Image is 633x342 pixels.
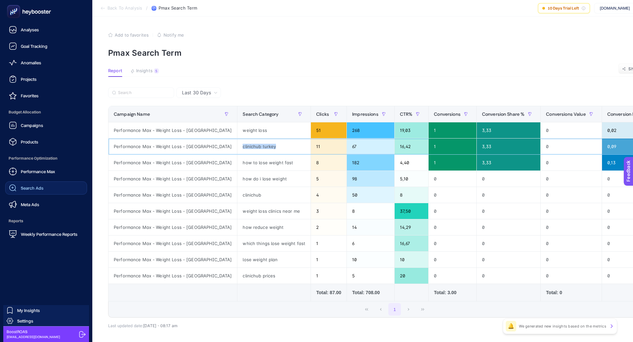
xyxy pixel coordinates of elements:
[21,44,47,49] span: Goal Tracking
[5,23,87,36] a: Analyses
[108,203,237,219] div: Performance Max - Weight Loss - [GEOGRAPHIC_DATA]
[352,289,389,296] div: Total: 708.00
[237,235,311,251] div: which things lose weight fast
[5,40,87,53] a: Goal Tracking
[541,203,601,219] div: 0
[237,139,311,154] div: clinichub turkey
[311,155,347,171] div: 8
[114,111,150,117] span: Campaign Name
[434,111,461,117] span: Conversions
[347,187,394,203] div: 50
[429,252,476,267] div: 0
[429,139,476,154] div: 1
[108,187,237,203] div: Performance Max - Weight Loss - [GEOGRAPHIC_DATA]
[541,252,601,267] div: 0
[429,268,476,284] div: 0
[5,89,87,102] a: Favorites
[5,152,87,165] span: Performance Optimization
[316,289,341,296] div: Total: 87.00
[3,316,89,326] a: Settings
[21,60,41,65] span: Anomalies
[429,219,476,235] div: 0
[3,305,89,316] a: My Insights
[237,155,311,171] div: how to lose weight fast
[477,219,541,235] div: 0
[5,165,87,178] a: Performance Max
[546,289,596,296] div: Total: 0
[237,268,311,284] div: clinichub prices
[477,203,541,219] div: 0
[5,135,87,148] a: Products
[477,252,541,267] div: 0
[143,323,177,328] span: [DATE]・08:17 am
[352,111,378,117] span: Impressions
[395,171,429,187] div: 5,10
[395,122,429,138] div: 19,03
[434,289,471,296] div: Total: 3.00
[311,203,347,219] div: 3
[429,235,476,251] div: 0
[541,155,601,171] div: 0
[400,111,413,117] span: CTR%
[429,187,476,203] div: 0
[108,68,122,74] span: Report
[154,68,159,74] div: 5
[108,32,149,38] button: Add to favorites
[7,334,60,339] span: [EMAIL_ADDRESS][DOMAIN_NAME]
[347,171,394,187] div: 98
[146,5,148,11] span: /
[477,155,541,171] div: 3,33
[108,252,237,267] div: Performance Max - Weight Loss - [GEOGRAPHIC_DATA]
[136,68,153,74] span: Insights
[347,203,394,219] div: 8
[182,89,211,96] span: Last 30 Days
[395,155,429,171] div: 4,40
[347,252,394,267] div: 10
[108,139,237,154] div: Performance Max - Weight Loss - [GEOGRAPHIC_DATA]
[5,73,87,86] a: Projects
[108,268,237,284] div: Performance Max - Weight Loss - [GEOGRAPHIC_DATA]
[347,268,394,284] div: 5
[4,2,25,7] span: Feedback
[395,268,429,284] div: 20
[118,90,170,95] input: Search
[237,203,311,219] div: weight loss clinics near me
[21,93,39,98] span: Favorites
[541,122,601,138] div: 0
[347,155,394,171] div: 182
[21,123,43,128] span: Campaigns
[429,203,476,219] div: 0
[347,235,394,251] div: 6
[5,198,87,211] a: Meta Ads
[429,171,476,187] div: 0
[477,235,541,251] div: 0
[108,323,143,328] span: Last updated date:
[477,139,541,154] div: 3,33
[395,252,429,267] div: 10
[395,235,429,251] div: 16,67
[482,111,525,117] span: Conversion Share %
[311,252,347,267] div: 1
[519,324,606,329] p: We generated new insights based on the metrics
[477,268,541,284] div: 0
[21,77,37,82] span: Projects
[237,219,311,235] div: how reduce weight
[243,111,279,117] span: Search Category
[5,228,87,241] a: Weekly Performance Reports
[429,155,476,171] div: 1
[237,187,311,203] div: clinichub
[548,6,579,11] span: 10 Days Trial Left
[108,155,237,171] div: Performance Max - Weight Loss - [GEOGRAPHIC_DATA]
[395,139,429,154] div: 16,42
[157,32,184,38] button: Notify me
[108,219,237,235] div: Performance Max - Weight Loss - [GEOGRAPHIC_DATA]
[311,219,347,235] div: 2
[311,139,347,154] div: 11
[395,219,429,235] div: 14,29
[546,111,586,117] span: Conversions Value
[237,171,311,187] div: how do i lose weight
[541,268,601,284] div: 0
[21,139,38,144] span: Products
[5,181,87,195] a: Search Ads
[347,122,394,138] div: 268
